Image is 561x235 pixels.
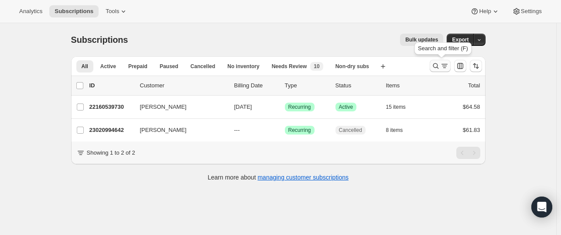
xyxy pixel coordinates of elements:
[531,197,552,218] div: Open Intercom Messenger
[339,127,362,134] span: Cancelled
[160,63,178,70] span: Paused
[288,104,311,111] span: Recurring
[208,173,349,182] p: Learn more about
[135,100,222,114] button: [PERSON_NAME]
[430,60,451,72] button: Search and filter results
[386,81,430,90] div: Items
[386,104,406,111] span: 15 items
[335,63,369,70] span: Non-dry subs
[400,34,443,46] button: Bulk updates
[463,127,480,133] span: $61.83
[140,126,187,135] span: [PERSON_NAME]
[89,126,133,135] p: 23020994642
[452,36,469,43] span: Export
[89,81,133,90] p: ID
[14,5,48,17] button: Analytics
[55,8,93,15] span: Subscriptions
[191,63,216,70] span: Cancelled
[479,8,491,15] span: Help
[335,81,379,90] p: Status
[106,8,119,15] span: Tools
[272,63,307,70] span: Needs Review
[463,104,480,110] span: $64.58
[314,63,319,70] span: 10
[405,36,438,43] span: Bulk updates
[339,104,353,111] span: Active
[49,5,99,17] button: Subscriptions
[100,63,116,70] span: Active
[465,5,505,17] button: Help
[128,63,147,70] span: Prepaid
[288,127,311,134] span: Recurring
[100,5,133,17] button: Tools
[140,103,187,111] span: [PERSON_NAME]
[71,35,128,45] span: Subscriptions
[19,8,42,15] span: Analytics
[386,101,415,113] button: 15 items
[454,60,466,72] button: Customize table column order and visibility
[285,81,328,90] div: Type
[135,123,222,137] button: [PERSON_NAME]
[468,81,480,90] p: Total
[234,81,278,90] p: Billing Date
[376,60,390,73] button: Create new view
[227,63,259,70] span: No inventory
[521,8,542,15] span: Settings
[89,124,480,136] div: 23020994642[PERSON_NAME]---SuccessRecurringCancelled8 items$61.83
[386,124,413,136] button: 8 items
[470,60,482,72] button: Sort the results
[507,5,547,17] button: Settings
[234,104,252,110] span: [DATE]
[447,34,474,46] button: Export
[386,127,403,134] span: 8 items
[89,101,480,113] div: 22160539730[PERSON_NAME][DATE]SuccessRecurringSuccessActive15 items$64.58
[87,149,135,157] p: Showing 1 to 2 of 2
[89,81,480,90] div: IDCustomerBilling DateTypeStatusItemsTotal
[257,174,349,181] a: managing customer subscriptions
[140,81,227,90] p: Customer
[89,103,133,111] p: 22160539730
[82,63,88,70] span: All
[234,127,240,133] span: ---
[456,147,480,159] nav: Pagination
